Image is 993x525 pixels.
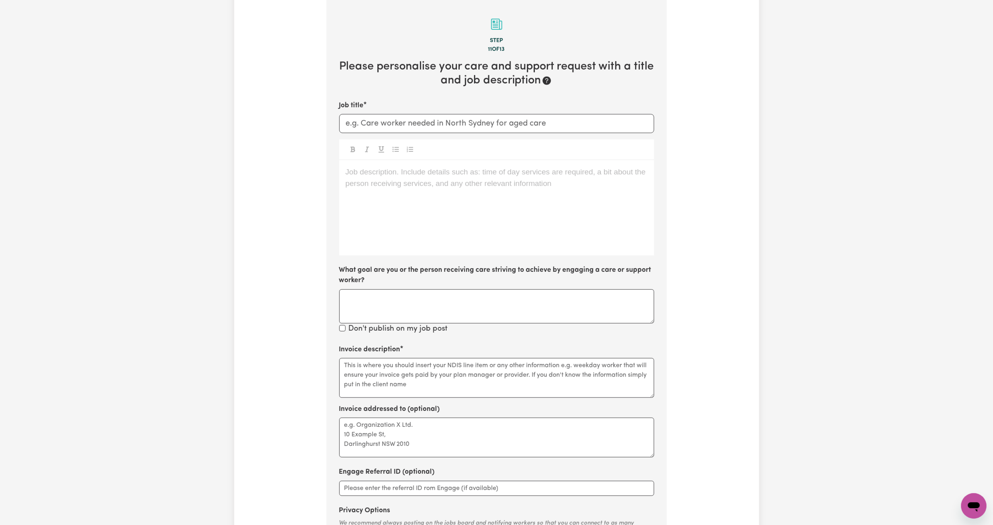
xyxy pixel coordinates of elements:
[339,481,654,496] input: Please enter the referral ID rom Engage (if available)
[390,144,401,155] button: Toggle undefined
[339,265,654,286] label: What goal are you or the person receiving care striving to achieve by engaging a care or support ...
[376,144,387,155] button: Toggle undefined
[339,37,654,45] div: Step
[349,324,448,335] label: Don't publish on my job post
[339,467,435,477] label: Engage Referral ID (optional)
[339,60,654,87] h2: Please personalise your care and support request with a title and job description
[347,144,358,155] button: Toggle undefined
[339,114,654,133] input: e.g. Care worker needed in North Sydney for aged care
[339,45,654,54] div: 11 of 13
[339,506,391,516] label: Privacy Options
[961,493,987,519] iframe: Button to launch messaging window, conversation in progress
[361,144,373,155] button: Toggle undefined
[339,404,440,415] label: Invoice addressed to (optional)
[339,101,364,111] label: Job title
[404,144,416,155] button: Toggle undefined
[339,345,400,355] label: Invoice description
